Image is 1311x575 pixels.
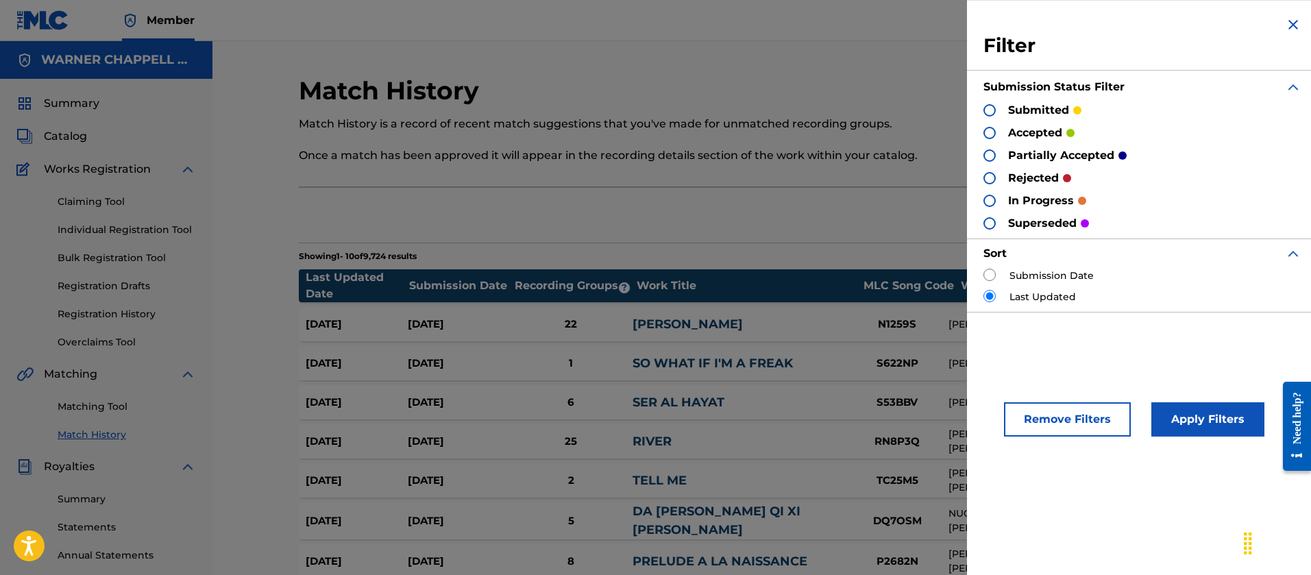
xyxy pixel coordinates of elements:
p: partially accepted [1008,147,1114,164]
span: Catalog [44,128,87,145]
p: Once a match has been approved it will appear in the recording details section of the work within... [299,147,1012,164]
a: [PERSON_NAME] [633,317,743,332]
p: superseded [1008,215,1077,232]
img: Catalog [16,128,33,145]
div: [PERSON_NAME], [PERSON_NAME], [PERSON_NAME], [PERSON_NAME] [PERSON_NAME], [PERSON_NAME], [PERSON_... [948,427,1162,456]
strong: Sort [983,247,1007,260]
div: [DATE] [306,434,408,450]
p: accepted [1008,125,1062,141]
img: Royalties [16,458,33,475]
a: SO WHAT IF I'M A FREAK [633,356,793,371]
div: [PERSON_NAME] [PERSON_NAME], [PERSON_NAME], IKEMXDETHIS IKEMXDETHIS, [PERSON_NAME] [PERSON_NAME] [948,466,1162,495]
button: Apply Filters [1151,402,1264,437]
div: [PERSON_NAME], [PERSON_NAME] [948,395,1162,410]
span: ? [619,282,630,293]
span: Summary [44,95,99,112]
div: Work Title [637,278,856,294]
label: Submission Date [1009,269,1094,283]
a: RIVER [633,434,672,449]
h3: Filter [983,34,1301,58]
div: DQ7OSM [846,513,948,529]
div: [DATE] [306,473,408,489]
img: expand [180,458,196,475]
img: Works Registration [16,161,34,178]
p: rejected [1008,170,1059,186]
div: [PERSON_NAME] [948,317,1162,332]
span: Matching [44,366,97,382]
div: TC25M5 [846,473,948,489]
div: NUO [PERSON_NAME], [PERSON_NAME], [PERSON_NAME] [948,506,1162,535]
div: 1 [510,356,633,371]
button: Remove Filters [1004,402,1131,437]
img: expand [180,161,196,178]
div: [PERSON_NAME], [PERSON_NAME] [948,356,1162,371]
img: expand [1285,245,1301,262]
a: Annual Statements [58,548,196,563]
a: PRELUDE A LA NAISSANCE [633,554,807,569]
a: Match History [58,428,196,442]
span: Royalties [44,458,95,475]
iframe: Chat Widget [1242,509,1311,575]
iframe: Resource Center [1273,371,1311,482]
div: Submission Date [409,278,512,294]
div: 6 [510,395,633,411]
div: [DATE] [306,513,408,529]
a: Summary [58,492,196,506]
div: [DATE] [408,356,510,371]
img: expand [180,366,196,382]
img: close [1285,16,1301,33]
h2: Match History [299,75,486,106]
p: Match History is a record of recent match suggestions that you've made for unmatched recording gr... [299,116,1012,132]
div: 5 [510,513,633,529]
p: Showing 1 - 10 of 9,724 results [299,250,417,262]
img: Summary [16,95,33,112]
a: Statements [58,520,196,535]
img: MLC Logo [16,10,69,30]
a: Individual Registration Tool [58,223,196,237]
div: S53BBV [846,395,948,411]
div: [DATE] [306,395,408,411]
a: Bulk Registration Tool [58,251,196,265]
a: TELL ME [633,473,687,488]
div: Drag [1237,523,1259,564]
a: Overclaims Tool [58,335,196,350]
div: [DATE] [408,317,510,332]
div: Writers [961,278,1180,294]
span: Member [147,12,195,28]
a: DA [PERSON_NAME] QI XI [PERSON_NAME] [633,504,800,537]
div: [DATE] [408,513,510,529]
div: Last Updated Date [306,269,408,302]
h5: WARNER CHAPPELL MUSIC INC [41,52,196,68]
div: MLC Song Code [857,278,960,294]
div: P2682N [846,554,948,570]
div: 2 [510,473,633,489]
img: expand [1285,79,1301,95]
div: N1259S [846,317,948,332]
a: SER AL HAYAT [633,395,724,410]
div: Recording Groups [513,278,636,294]
span: Works Registration [44,161,151,178]
a: CatalogCatalog [16,128,87,145]
a: Claiming Tool [58,195,196,209]
div: RN8P3Q [846,434,948,450]
img: Matching [16,366,34,382]
div: [DATE] [408,434,510,450]
a: Matching Tool [58,400,196,414]
div: [DATE] [408,395,510,411]
label: Last Updated [1009,290,1076,304]
div: [DATE] [306,554,408,570]
div: [DATE] [408,554,510,570]
img: Top Rightsholder [122,12,138,29]
strong: Submission Status Filter [983,80,1125,93]
div: [DATE] [306,356,408,371]
div: [DATE] [408,473,510,489]
p: in progress [1008,193,1074,209]
p: submitted [1008,102,1069,119]
div: [DATE] [306,317,408,332]
div: 25 [510,434,633,450]
a: SummarySummary [16,95,99,112]
a: Registration History [58,307,196,321]
img: Accounts [16,52,33,69]
a: Registration Drafts [58,279,196,293]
